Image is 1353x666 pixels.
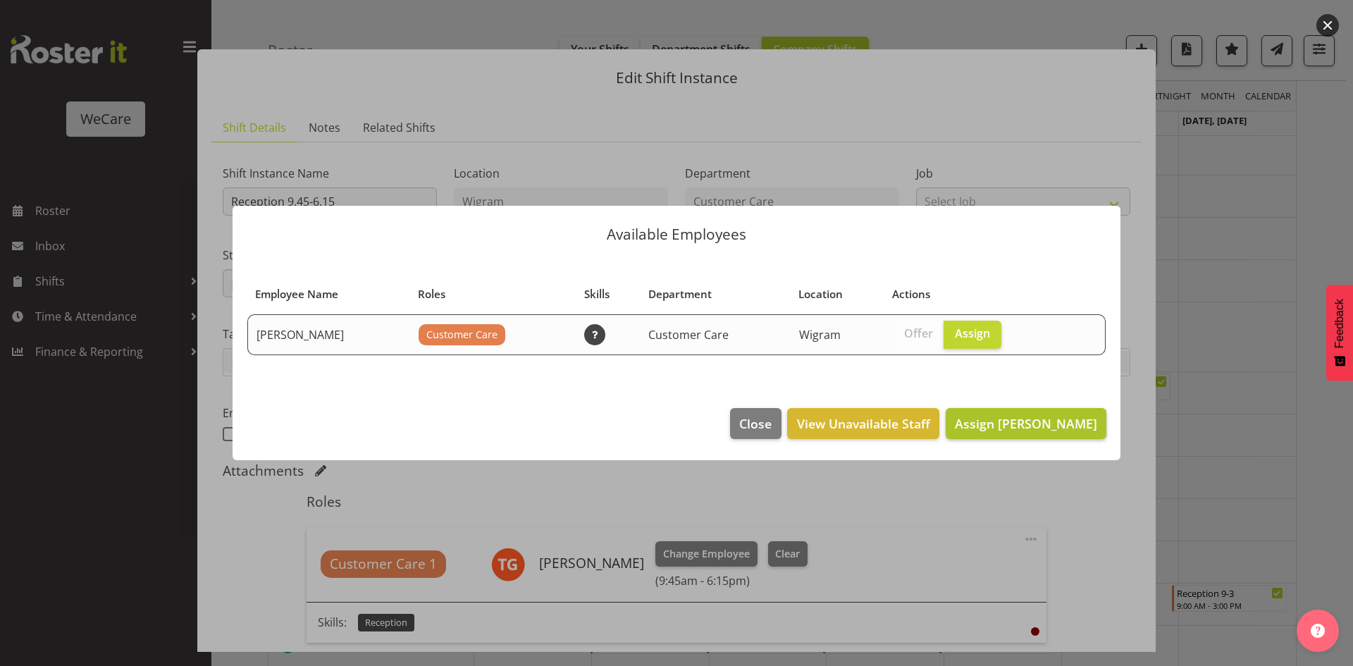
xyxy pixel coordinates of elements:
[946,408,1106,439] button: Assign [PERSON_NAME]
[648,327,729,343] span: Customer Care
[955,415,1097,432] span: Assign [PERSON_NAME]
[247,227,1106,242] p: Available Employees
[798,286,876,302] div: Location
[1326,285,1353,381] button: Feedback - Show survey
[892,286,1070,302] div: Actions
[955,326,990,340] span: Assign
[787,408,939,439] button: View Unavailable Staff
[739,414,772,433] span: Close
[584,286,632,302] div: Skills
[648,286,783,302] div: Department
[247,314,410,355] td: [PERSON_NAME]
[1311,624,1325,638] img: help-xxl-2.png
[426,327,498,343] span: Customer Care
[255,286,402,302] div: Employee Name
[1333,299,1346,348] span: Feedback
[904,326,933,340] span: Offer
[418,286,568,302] div: Roles
[797,414,930,433] span: View Unavailable Staff
[799,327,841,343] span: Wigram
[730,408,781,439] button: Close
